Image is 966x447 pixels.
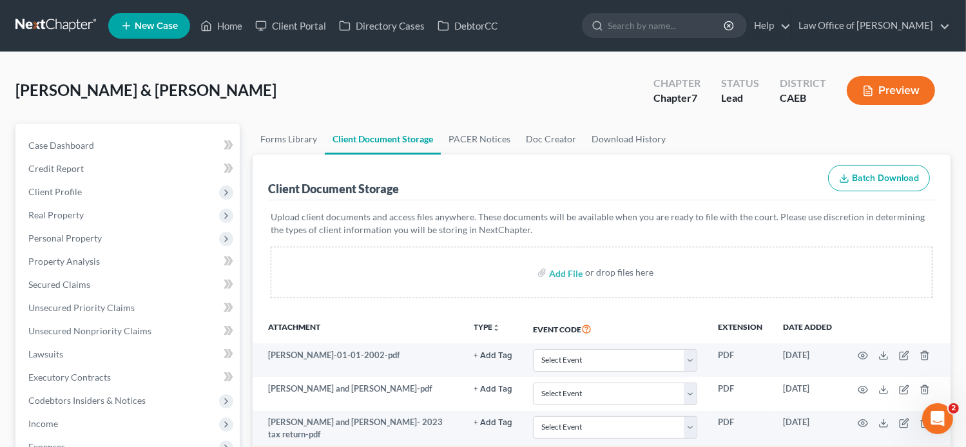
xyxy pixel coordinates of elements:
a: DebtorCC [431,14,504,37]
a: Client Portal [249,14,333,37]
th: Event Code [523,314,708,343]
a: Forms Library [253,124,325,155]
input: Search by name... [608,14,726,37]
div: Client Document Storage [268,181,399,196]
td: [PERSON_NAME]-01-01-2002-pdf [253,343,463,377]
a: + Add Tag [474,349,512,361]
a: Doc Creator [518,124,584,155]
span: Real Property [28,209,84,220]
button: + Add Tag [474,385,512,394]
span: Property Analysis [28,256,100,267]
td: [DATE] [773,377,842,410]
a: Case Dashboard [18,134,240,157]
span: Batch Download [852,173,919,184]
a: + Add Tag [474,416,512,428]
button: TYPEunfold_more [474,323,500,332]
div: Status [721,76,759,91]
a: Unsecured Priority Claims [18,296,240,319]
a: Law Office of [PERSON_NAME] [792,14,950,37]
th: Date added [773,314,842,343]
span: 2 [949,403,959,414]
a: + Add Tag [474,383,512,395]
span: Lawsuits [28,348,63,359]
a: Unsecured Nonpriority Claims [18,319,240,343]
span: Case Dashboard [28,140,94,151]
span: Personal Property [28,233,102,243]
td: [DATE] [773,411,842,446]
div: or drop files here [585,266,653,279]
td: PDF [708,377,773,410]
a: Lawsuits [18,343,240,366]
button: Batch Download [828,165,930,192]
a: Directory Cases [333,14,431,37]
div: Lead [721,91,759,106]
span: 7 [691,91,697,104]
button: Preview [847,76,935,105]
button: + Add Tag [474,352,512,360]
span: Unsecured Priority Claims [28,302,135,313]
a: Download History [584,124,673,155]
a: Property Analysis [18,250,240,273]
span: Client Profile [28,186,82,197]
span: Income [28,418,58,429]
a: Client Document Storage [325,124,441,155]
p: Upload client documents and access files anywhere. These documents will be available when you are... [271,211,932,236]
span: New Case [135,21,178,31]
a: Credit Report [18,157,240,180]
i: unfold_more [492,324,500,332]
iframe: Intercom live chat [922,403,953,434]
th: Attachment [253,314,463,343]
div: Chapter [653,76,700,91]
span: Unsecured Nonpriority Claims [28,325,151,336]
div: CAEB [780,91,826,106]
a: PACER Notices [441,124,518,155]
span: Secured Claims [28,279,90,290]
td: [DATE] [773,343,842,377]
td: PDF [708,343,773,377]
a: Executory Contracts [18,366,240,389]
a: Secured Claims [18,273,240,296]
td: [PERSON_NAME] and [PERSON_NAME]-pdf [253,377,463,410]
a: Home [194,14,249,37]
td: PDF [708,411,773,446]
span: Codebtors Insiders & Notices [28,395,146,406]
span: [PERSON_NAME] & [PERSON_NAME] [15,81,276,99]
div: District [780,76,826,91]
a: Help [748,14,791,37]
button: + Add Tag [474,419,512,427]
div: Chapter [653,91,700,106]
td: [PERSON_NAME] and [PERSON_NAME]- 2023 tax return-pdf [253,411,463,446]
th: Extension [708,314,773,343]
span: Executory Contracts [28,372,111,383]
span: Credit Report [28,163,84,174]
